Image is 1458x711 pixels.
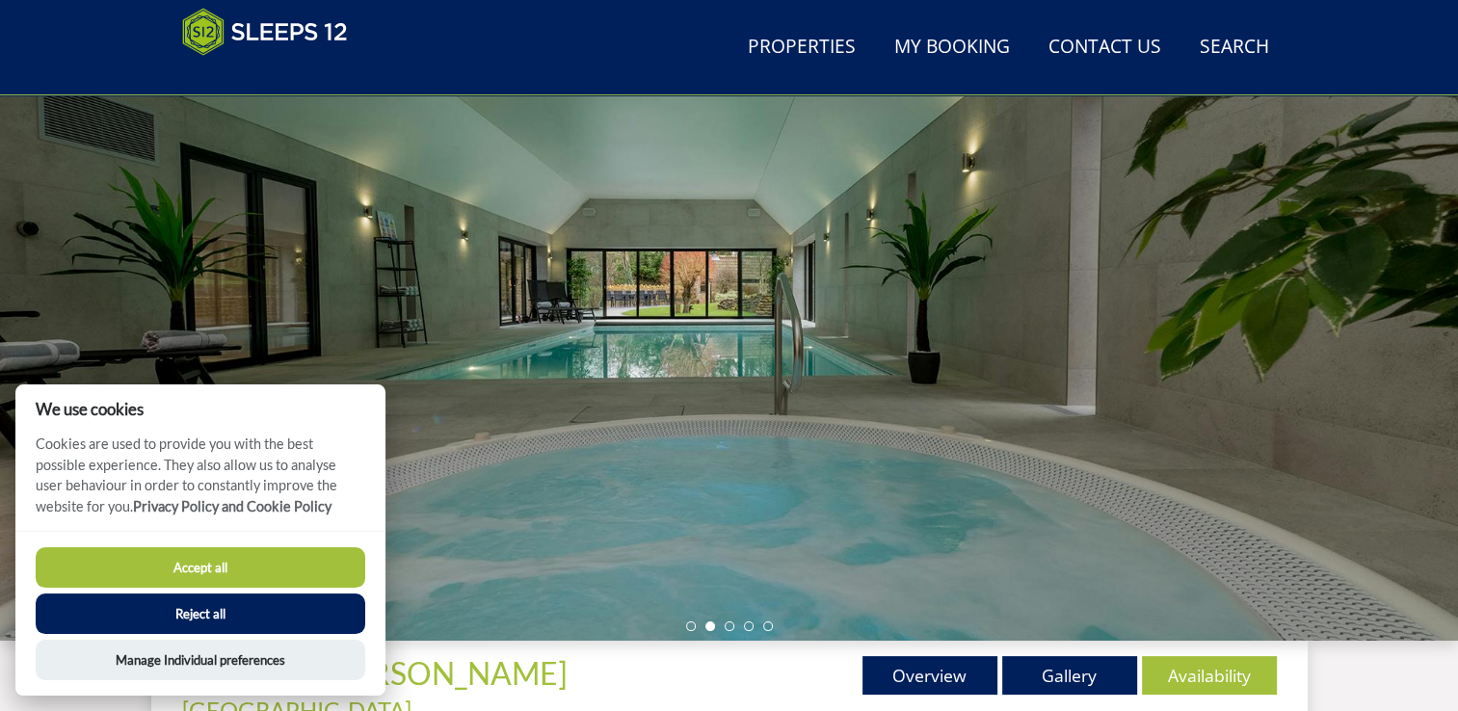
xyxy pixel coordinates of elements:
p: Cookies are used to provide you with the best possible experience. They also allow us to analyse ... [15,434,385,531]
button: Reject all [36,593,365,634]
img: Sleeps 12 [182,8,348,56]
button: Accept all [36,547,365,588]
a: Privacy Policy and Cookie Policy [133,498,331,514]
a: Contact Us [1041,26,1169,69]
a: Search [1192,26,1277,69]
a: Availability [1142,656,1277,695]
a: Princehay [PERSON_NAME] [182,654,573,692]
a: Properties [740,26,863,69]
a: Gallery [1002,656,1137,695]
button: Manage Individual preferences [36,640,365,680]
h2: We use cookies [15,400,385,418]
iframe: Customer reviews powered by Trustpilot [172,67,375,84]
a: My Booking [887,26,1018,69]
a: Overview [862,656,997,695]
